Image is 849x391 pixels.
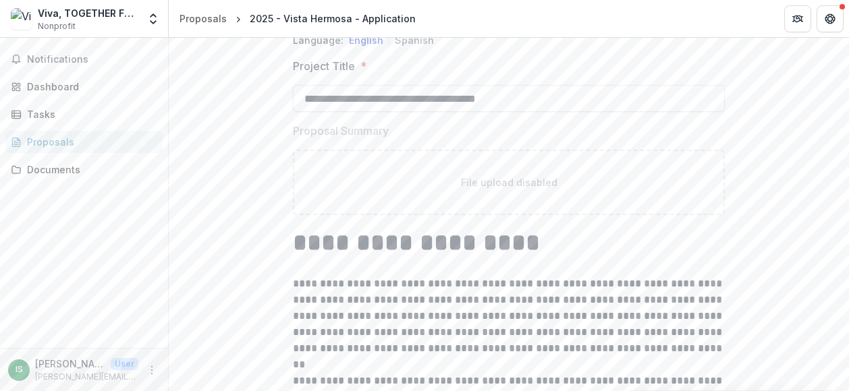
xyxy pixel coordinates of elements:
span: Notifications [27,54,157,65]
button: Partners [784,5,811,32]
button: English [349,34,383,46]
a: Proposals [5,131,163,153]
button: Open entity switcher [144,5,163,32]
a: Proposals [174,9,232,28]
button: More [144,362,160,378]
p: File upload disabled [461,175,557,189]
div: Documents [27,162,152,177]
p: Project Title [293,58,355,74]
button: Notifications [5,49,163,70]
p: Proposal Summary [293,123,389,139]
a: Dashboard [5,76,163,98]
p: [PERSON_NAME][EMAIL_ADDRESS][DOMAIN_NAME] [35,371,138,383]
div: Isaac Saldivar [16,365,23,374]
a: Tasks [5,103,163,125]
div: Tasks [27,107,152,121]
div: Proposals [180,11,227,26]
img: Viva, TOGETHER FOR CHILDREN [11,8,32,30]
p: [PERSON_NAME] [35,357,105,371]
div: Dashboard [27,80,152,94]
div: Viva, TOGETHER FOR CHILDREN [38,6,138,20]
div: Proposals [27,135,152,149]
div: 2025 - Vista Hermosa - Application [250,11,416,26]
nav: breadcrumb [174,9,421,28]
button: Get Help [817,5,844,32]
p: Language: [293,33,344,47]
p: User [111,358,138,370]
button: Spanish [395,34,434,46]
span: Nonprofit [38,20,76,32]
a: Documents [5,158,163,181]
